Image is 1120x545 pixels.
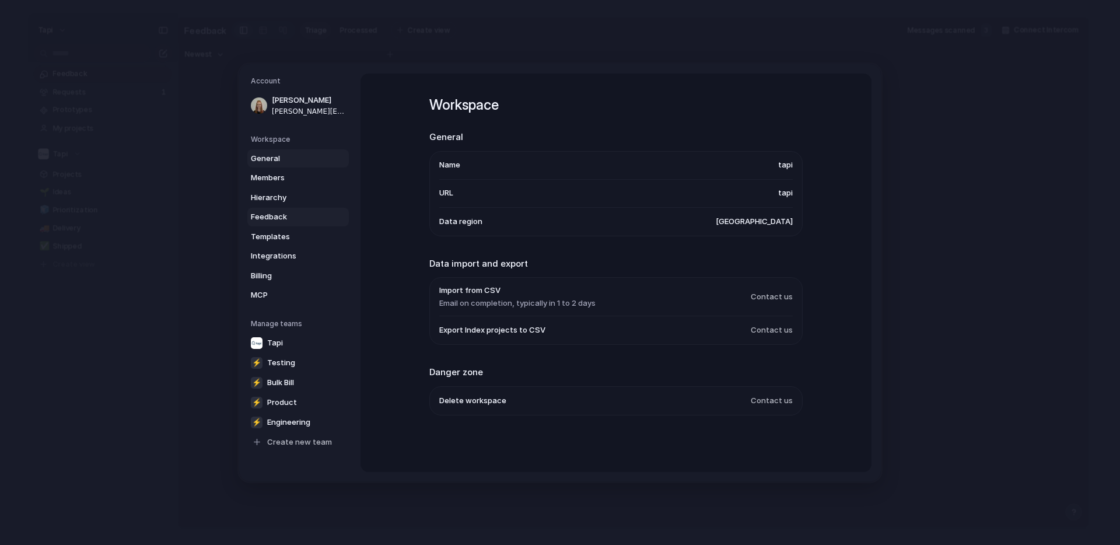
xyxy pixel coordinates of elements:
div: ⚡ [251,376,262,388]
a: [PERSON_NAME][PERSON_NAME][EMAIL_ADDRESS][DOMAIN_NAME] [247,91,349,120]
h5: Account [251,76,349,86]
span: Contact us [751,291,793,302]
span: Hierarchy [251,191,325,203]
a: MCP [247,286,349,305]
span: Contact us [751,324,793,336]
span: Product [267,396,297,408]
span: Tapi [267,337,283,348]
span: Members [251,172,325,184]
h5: Manage teams [251,318,349,329]
span: URL [439,187,453,199]
h2: General [429,131,803,144]
h2: Data import and export [429,257,803,270]
a: Create new team [247,432,349,451]
span: tapi [778,187,793,199]
a: Templates [247,227,349,246]
a: Billing [247,266,349,285]
span: Delete workspace [439,394,506,406]
a: ⚡Bulk Bill [247,373,349,392]
span: Import from CSV [439,285,596,296]
a: Members [247,169,349,187]
span: Contact us [751,394,793,406]
span: Name [439,159,460,171]
div: ⚡ [251,396,262,408]
h2: Danger zone [429,366,803,379]
span: Engineering [267,416,310,428]
a: General [247,149,349,167]
span: [GEOGRAPHIC_DATA] [716,215,793,227]
div: ⚡ [251,357,262,368]
span: Data region [439,215,482,227]
span: MCP [251,289,325,301]
span: Export Index projects to CSV [439,324,545,336]
div: ⚡ [251,416,262,428]
a: Integrations [247,247,349,265]
a: Hierarchy [247,188,349,207]
span: General [251,152,325,164]
h5: Workspace [251,134,349,144]
span: Templates [251,230,325,242]
span: tapi [778,159,793,171]
span: Billing [251,270,325,281]
span: Feedback [251,211,325,223]
span: Bulk Bill [267,376,294,388]
a: ⚡Product [247,393,349,411]
a: Tapi [247,333,349,352]
a: ⚡Testing [247,353,349,372]
span: Integrations [251,250,325,262]
a: ⚡Engineering [247,413,349,431]
span: [PERSON_NAME][EMAIL_ADDRESS][DOMAIN_NAME] [272,106,346,116]
span: Testing [267,357,295,368]
span: Create new team [267,436,332,448]
h1: Workspace [429,95,803,116]
span: [PERSON_NAME] [272,95,346,106]
span: Email on completion, typically in 1 to 2 days [439,297,596,309]
a: Feedback [247,208,349,226]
